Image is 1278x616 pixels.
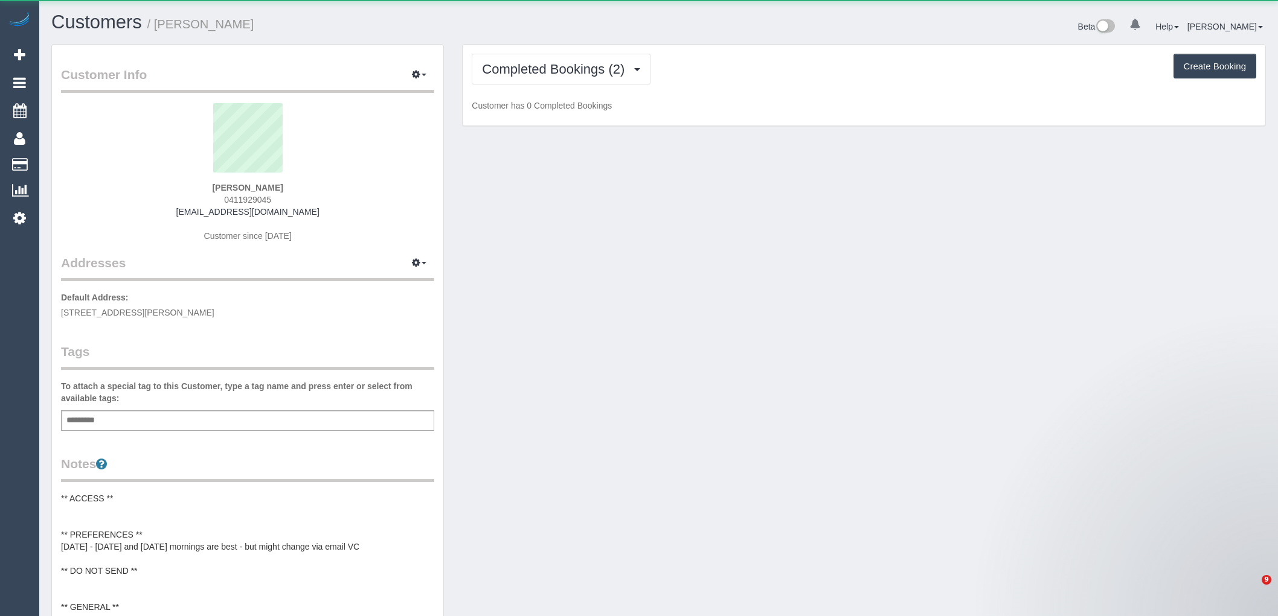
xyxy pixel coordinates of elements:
iframe: Intercom live chat [1237,575,1266,604]
a: Beta [1078,22,1116,31]
span: Completed Bookings (2) [482,62,631,77]
span: 0411929045 [224,195,271,205]
span: Customer since [DATE] [204,231,292,241]
legend: Customer Info [61,66,434,93]
a: [EMAIL_ADDRESS][DOMAIN_NAME] [176,207,319,217]
p: Customer has 0 Completed Bookings [472,100,1256,112]
span: 9 [1262,575,1271,585]
a: Help [1155,22,1179,31]
label: Default Address: [61,291,129,303]
label: To attach a special tag to this Customer, type a tag name and press enter or select from availabl... [61,380,434,404]
img: New interface [1095,19,1115,35]
img: Automaid Logo [7,12,31,29]
strong: [PERSON_NAME] [212,183,283,192]
small: / [PERSON_NAME] [147,17,254,31]
span: [STREET_ADDRESS][PERSON_NAME] [61,308,214,317]
legend: Tags [61,343,434,370]
button: Completed Bookings (2) [472,54,650,84]
a: [PERSON_NAME] [1187,22,1263,31]
a: Customers [51,11,142,33]
legend: Notes [61,455,434,482]
button: Create Booking [1174,54,1256,79]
